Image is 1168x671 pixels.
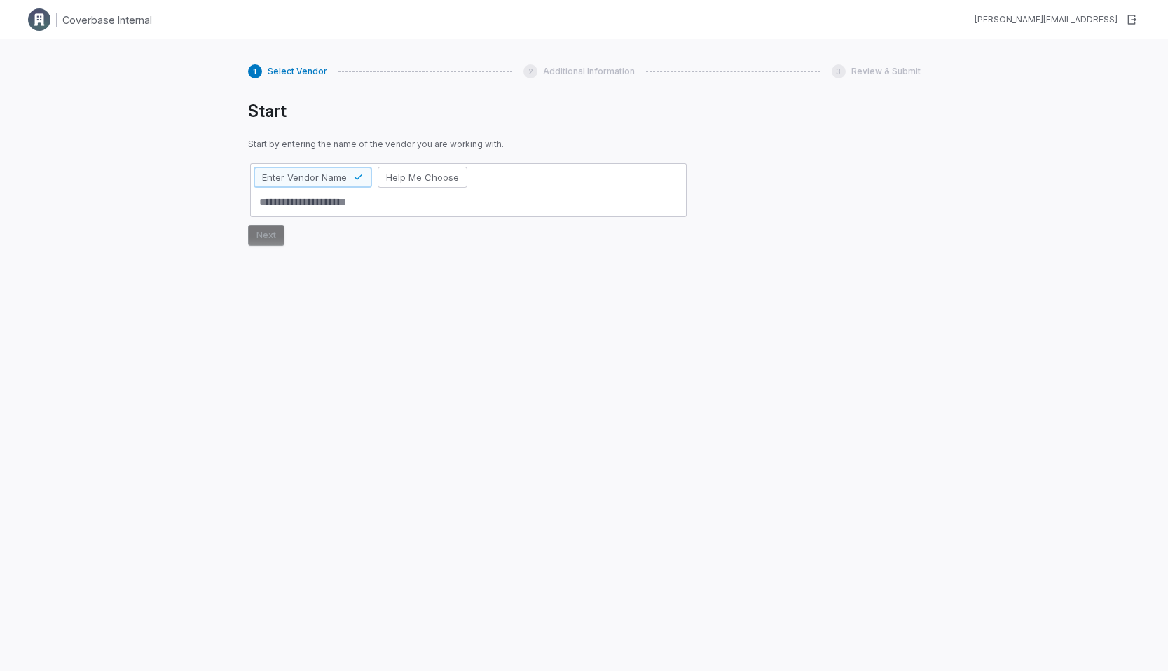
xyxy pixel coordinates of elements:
h1: Coverbase Internal [62,13,152,27]
div: [PERSON_NAME][EMAIL_ADDRESS] [975,14,1118,25]
button: Help Me Choose [378,167,467,188]
div: 1 [248,64,262,78]
span: Additional Information [543,66,635,77]
span: Select Vendor [268,66,327,77]
span: Start by entering the name of the vendor you are working with. [248,139,689,150]
div: 2 [523,64,537,78]
span: Help Me Choose [386,171,459,184]
button: Enter Vendor Name [254,167,372,188]
img: Clerk Logo [28,8,50,31]
h1: Start [248,101,689,122]
span: Review & Submit [851,66,921,77]
div: 3 [832,64,846,78]
span: Enter Vendor Name [262,171,347,184]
